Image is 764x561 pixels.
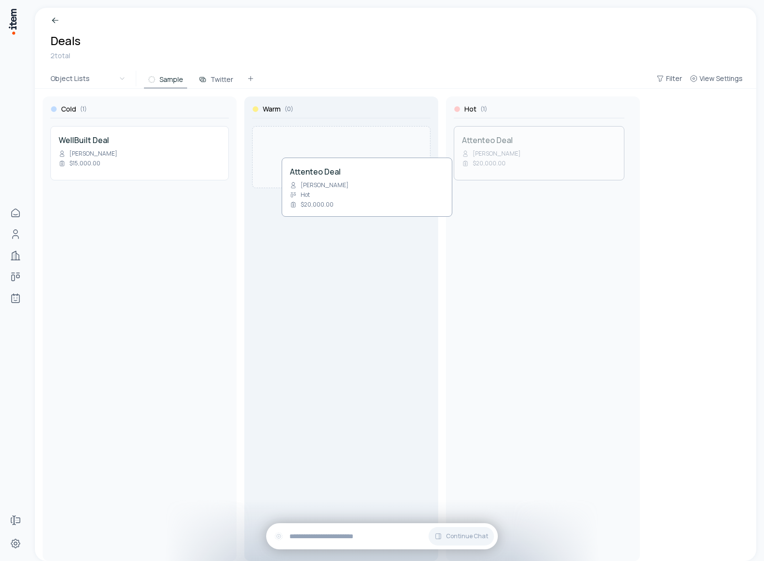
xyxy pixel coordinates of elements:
[61,104,76,114] h3: Cold
[59,150,221,158] div: [PERSON_NAME]
[462,134,616,167] a: Attenteo Deal[PERSON_NAME]$20,000.00
[462,150,616,158] div: [PERSON_NAME]
[6,289,25,308] a: Agents
[260,169,414,177] div: $20,000.00
[480,105,487,113] span: ( 1 )
[50,50,741,61] div: 2 total
[59,160,221,167] div: $15,000.00
[260,150,414,158] div: [PERSON_NAME]
[260,160,414,167] div: Hot
[446,532,488,540] span: Continue Chat
[6,267,25,287] a: Deals
[260,134,414,177] a: Attenteo Deal[PERSON_NAME]Hot$20,000.00
[6,511,25,530] a: Forms
[144,71,187,88] button: Sample
[464,104,477,114] h3: Hot
[80,105,87,113] span: ( 1 )
[6,224,25,244] a: People
[666,74,682,83] span: Filter
[429,527,494,545] button: Continue Chat
[462,160,616,167] div: $20,000.00
[454,126,624,180] div: Attenteo Deal[PERSON_NAME]$20,000.00
[59,134,221,146] h4: WellBuilt Deal
[462,134,616,146] h4: Attenteo Deal
[252,126,423,185] div: Attenteo Deal[PERSON_NAME]Hot$20,000.00
[266,523,498,549] div: Continue Chat
[6,534,25,553] a: Settings
[59,134,221,167] a: WellBuilt Deal[PERSON_NAME]$15,000.00
[6,246,25,265] a: Companies
[50,33,741,48] h1: Deals
[8,8,17,35] img: Item Brain Logo
[50,126,229,180] div: WellBuilt Deal[PERSON_NAME]$15,000.00
[263,104,281,114] h3: Warm
[285,105,293,113] span: ( 0 )
[6,203,25,223] a: Home
[260,134,414,146] h4: Attenteo Deal
[700,74,743,83] span: View Settings
[686,70,747,87] button: View Settings
[653,70,686,87] button: Filter
[195,71,237,88] button: Twitter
